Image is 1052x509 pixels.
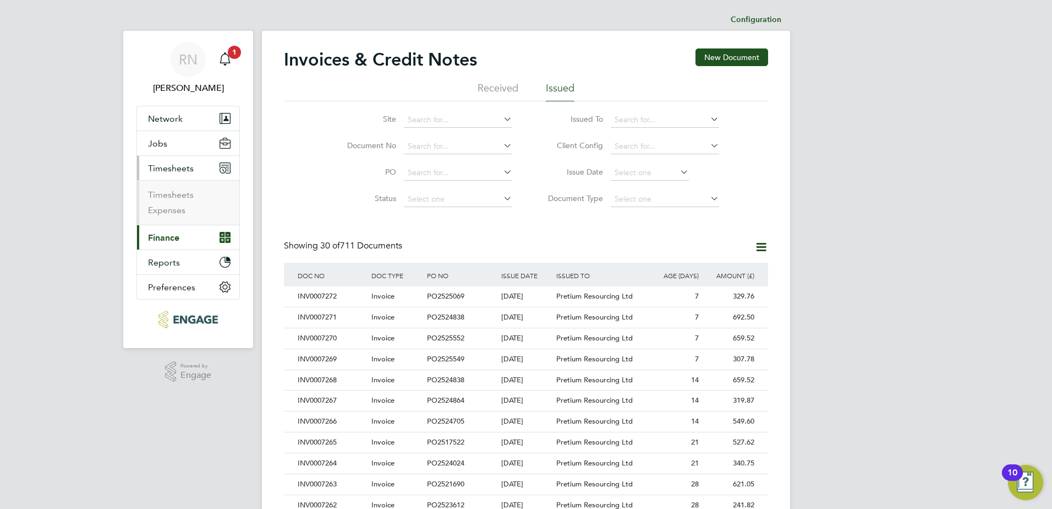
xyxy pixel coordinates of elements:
[540,193,603,203] label: Document Type
[148,257,180,268] span: Reports
[611,112,719,128] input: Search for...
[498,411,554,432] div: [DATE]
[228,46,241,59] span: 1
[556,312,633,322] span: Pretium Resourcing Ltd
[333,114,396,124] label: Site
[691,437,699,447] span: 21
[404,165,512,181] input: Search for...
[1007,473,1017,487] div: 10
[148,113,183,124] span: Network
[137,275,239,299] button: Preferences
[333,167,396,177] label: PO
[702,349,757,370] div: 307.78
[498,391,554,411] div: [DATE]
[333,140,396,150] label: Document No
[295,263,369,288] div: DOC NO
[295,307,369,328] div: INV0007271
[695,333,699,343] span: 7
[180,361,211,371] span: Powered by
[611,165,689,181] input: Select one
[498,370,554,391] div: [DATE]
[137,131,239,155] button: Jobs
[498,307,554,328] div: [DATE]
[695,48,768,66] button: New Document
[371,437,394,447] span: Invoice
[371,291,394,301] span: Invoice
[137,106,239,131] button: Network
[611,139,719,154] input: Search for...
[427,354,464,364] span: PO2525549
[295,432,369,453] div: INV0007265
[691,458,699,468] span: 21
[695,312,699,322] span: 7
[295,391,369,411] div: INV0007267
[556,396,633,405] span: Pretium Resourcing Ltd
[148,189,194,200] a: Timesheets
[371,479,394,489] span: Invoice
[478,82,518,101] li: Received
[371,458,394,468] span: Invoice
[404,112,512,128] input: Search for...
[137,250,239,274] button: Reports
[427,437,464,447] span: PO2517522
[427,312,464,322] span: PO2524838
[691,479,699,489] span: 28
[498,432,554,453] div: [DATE]
[123,31,253,348] nav: Main navigation
[546,82,574,101] li: Issued
[611,192,719,207] input: Select one
[295,474,369,495] div: INV0007263
[556,458,633,468] span: Pretium Resourcing Ltd
[702,453,757,474] div: 340.75
[427,396,464,405] span: PO2524864
[165,361,212,382] a: Powered byEngage
[646,263,702,288] div: AGE (DAYS)
[556,437,633,447] span: Pretium Resourcing Ltd
[371,396,394,405] span: Invoice
[295,286,369,307] div: INV0007272
[371,416,394,426] span: Invoice
[180,371,211,380] span: Engage
[295,349,369,370] div: INV0007269
[427,291,464,301] span: PO2525069
[691,375,699,385] span: 14
[695,354,699,364] span: 7
[371,354,394,364] span: Invoice
[295,453,369,474] div: INV0007264
[136,42,240,95] a: RN[PERSON_NAME]
[695,291,699,301] span: 7
[556,479,633,489] span: Pretium Resourcing Ltd
[731,9,781,31] li: Configuration
[137,225,239,250] button: Finance
[702,411,757,432] div: 549.60
[404,192,512,207] input: Select one
[702,286,757,307] div: 329.76
[498,263,554,288] div: ISSUE DATE
[702,263,757,288] div: AMOUNT (£)
[691,416,699,426] span: 14
[498,453,554,474] div: [DATE]
[148,205,185,215] a: Expenses
[369,263,424,288] div: DOC TYPE
[498,474,554,495] div: [DATE]
[702,432,757,453] div: 527.62
[427,479,464,489] span: PO2521690
[284,48,477,71] h2: Invoices & Credit Notes
[404,139,512,154] input: Search for...
[333,193,396,203] label: Status
[1008,465,1043,500] button: Open Resource Center, 10 new notifications
[556,354,633,364] span: Pretium Resourcing Ltd
[284,240,404,252] div: Showing
[556,416,633,426] span: Pretium Resourcing Ltd
[371,312,394,322] span: Invoice
[702,307,757,328] div: 692.50
[702,370,757,391] div: 659.52
[540,167,603,177] label: Issue Date
[136,311,240,328] a: Go to home page
[424,263,498,288] div: PO NO
[371,375,394,385] span: Invoice
[427,458,464,468] span: PO2524024
[498,328,554,349] div: [DATE]
[320,240,402,251] span: 711 Documents
[371,333,394,343] span: Invoice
